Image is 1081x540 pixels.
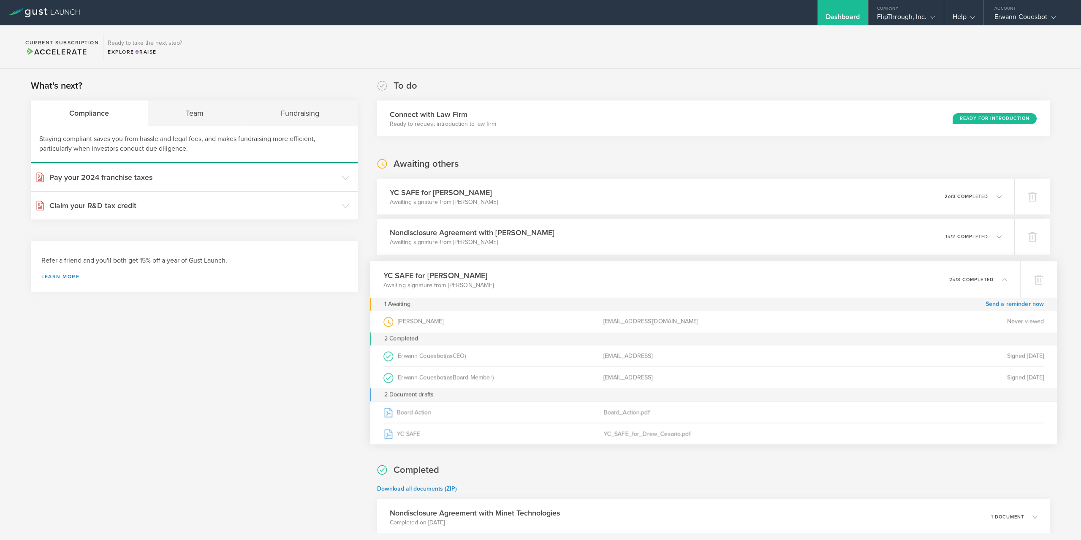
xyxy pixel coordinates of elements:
[394,80,417,92] h2: To do
[383,345,604,366] div: Erwann Couesbot
[390,198,498,206] p: Awaiting signature from [PERSON_NAME]
[383,311,604,332] div: [PERSON_NAME]
[383,367,604,388] div: Erwann Couesbot
[994,13,1066,25] div: Erwann Couesbot
[394,158,459,170] h2: Awaiting others
[49,200,337,211] h3: Claim your R&D tax credit
[383,402,604,423] div: Board Action
[390,120,496,128] p: Ready to request introduction to law firm
[453,374,492,381] span: Board Member
[370,332,1057,345] div: 2 Completed
[383,281,494,289] p: Awaiting signature from [PERSON_NAME]
[25,47,87,57] span: Accelerate
[108,40,182,46] h3: Ready to take the next step?
[134,49,157,55] span: Raise
[370,388,1057,402] div: 2 Document drafts
[377,485,457,492] a: Download all documents (ZIP)
[826,13,860,25] div: Dashboard
[991,515,1024,519] p: 1 document
[953,13,975,25] div: Help
[986,298,1044,311] a: Send a reminder now
[383,270,494,281] h3: YC SAFE for [PERSON_NAME]
[603,367,824,388] div: [EMAIL_ADDRESS]
[390,238,554,247] p: Awaiting signature from [PERSON_NAME]
[492,374,494,381] span: )
[384,298,410,311] div: 1 Awaiting
[949,277,994,282] p: 2 3 completed
[390,518,560,527] p: Completed on [DATE]
[953,277,957,282] em: of
[877,13,935,25] div: FlipThrough, Inc.
[390,227,554,238] h3: Nondisclosure Agreement with [PERSON_NAME]
[824,311,1044,332] div: Never viewed
[445,374,453,381] span: (as
[103,34,186,60] div: Ready to take the next step?ExploreRaise
[945,194,988,199] p: 2 3 completed
[390,507,560,518] h3: Nondisclosure Agreement with Minet Technologies
[148,100,243,126] div: Team
[824,367,1044,388] div: Signed [DATE]
[31,80,82,92] h2: What's next?
[948,234,952,239] em: of
[953,113,1037,124] div: Ready for Introduction
[603,423,824,444] div: YC_SAFE_for_Drew_Cesario.pdf
[948,194,953,199] em: of
[603,345,824,366] div: [EMAIL_ADDRESS]
[453,352,465,359] span: CEO
[464,352,466,359] span: )
[31,100,148,126] div: Compliance
[445,352,453,359] span: (as
[394,464,439,476] h2: Completed
[824,345,1044,366] div: Signed [DATE]
[49,172,337,183] h3: Pay your 2024 franchise taxes
[603,402,824,423] div: Board_Action.pdf
[383,423,604,444] div: YC SAFE
[31,126,358,163] div: Staying compliant saves you from hassle and legal fees, and makes fundraising more efficient, par...
[390,109,496,120] h3: Connect with Law Firm
[108,48,182,56] div: Explore
[390,187,498,198] h3: YC SAFE for [PERSON_NAME]
[25,40,99,45] h2: Current Subscription
[603,311,824,332] div: [EMAIL_ADDRESS][DOMAIN_NAME]
[242,100,358,126] div: Fundraising
[41,256,347,266] h3: Refer a friend and you'll both get 15% off a year of Gust Launch.
[945,234,988,239] p: 1 2 completed
[41,274,347,279] a: Learn more
[377,100,1050,136] div: Connect with Law FirmReady to request introduction to law firmReady for Introduction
